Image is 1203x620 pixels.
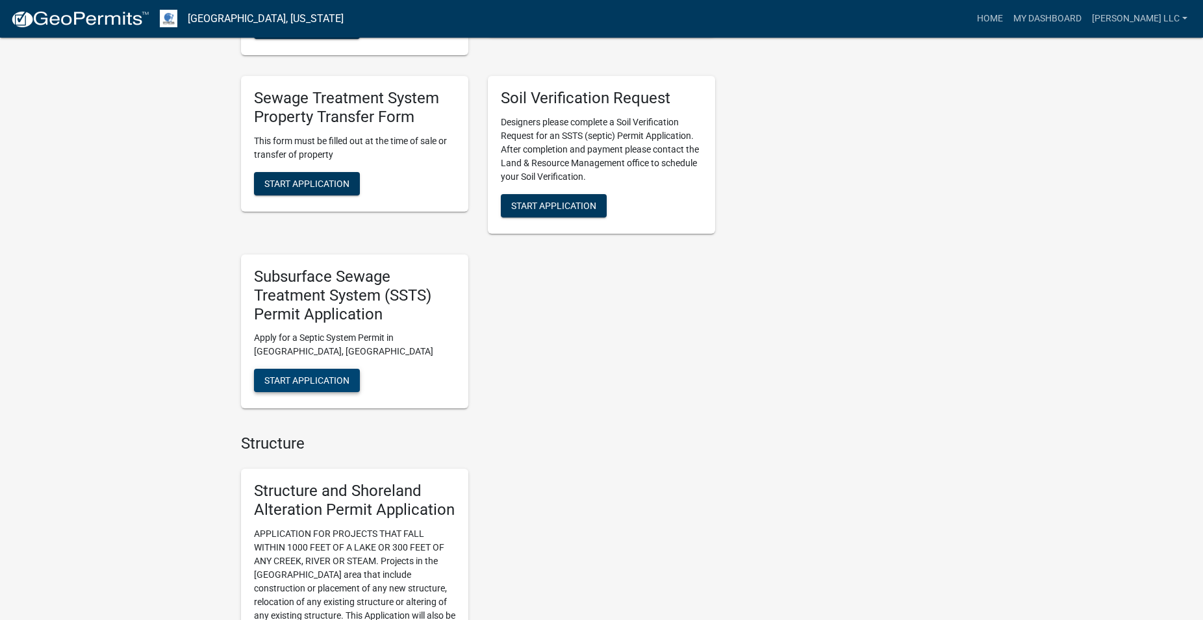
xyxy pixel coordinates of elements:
h5: Structure and Shoreland Alteration Permit Application [254,482,455,519]
a: [PERSON_NAME] LLC [1087,6,1193,31]
h5: Soil Verification Request [501,89,702,108]
button: Start Application [254,172,360,195]
h5: Subsurface Sewage Treatment System (SSTS) Permit Application [254,267,455,323]
h5: Sewage Treatment System Property Transfer Form [254,89,455,127]
p: Apply for a Septic System Permit in [GEOGRAPHIC_DATA], [GEOGRAPHIC_DATA] [254,331,455,358]
img: Otter Tail County, Minnesota [160,10,177,27]
button: Start Application [501,194,607,217]
p: Designers please complete a Soil Verification Request for an SSTS (septic) Permit Application. Af... [501,116,702,184]
h4: Structure [241,434,715,453]
span: Start Application [264,178,349,188]
a: [GEOGRAPHIC_DATA], [US_STATE] [188,8,344,30]
span: Start Application [511,201,596,211]
button: Start Application [254,369,360,392]
span: Start Application [264,375,349,386]
p: This form must be filled out at the time of sale or transfer of property [254,134,455,162]
a: My Dashboard [1008,6,1087,31]
a: Home [972,6,1008,31]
